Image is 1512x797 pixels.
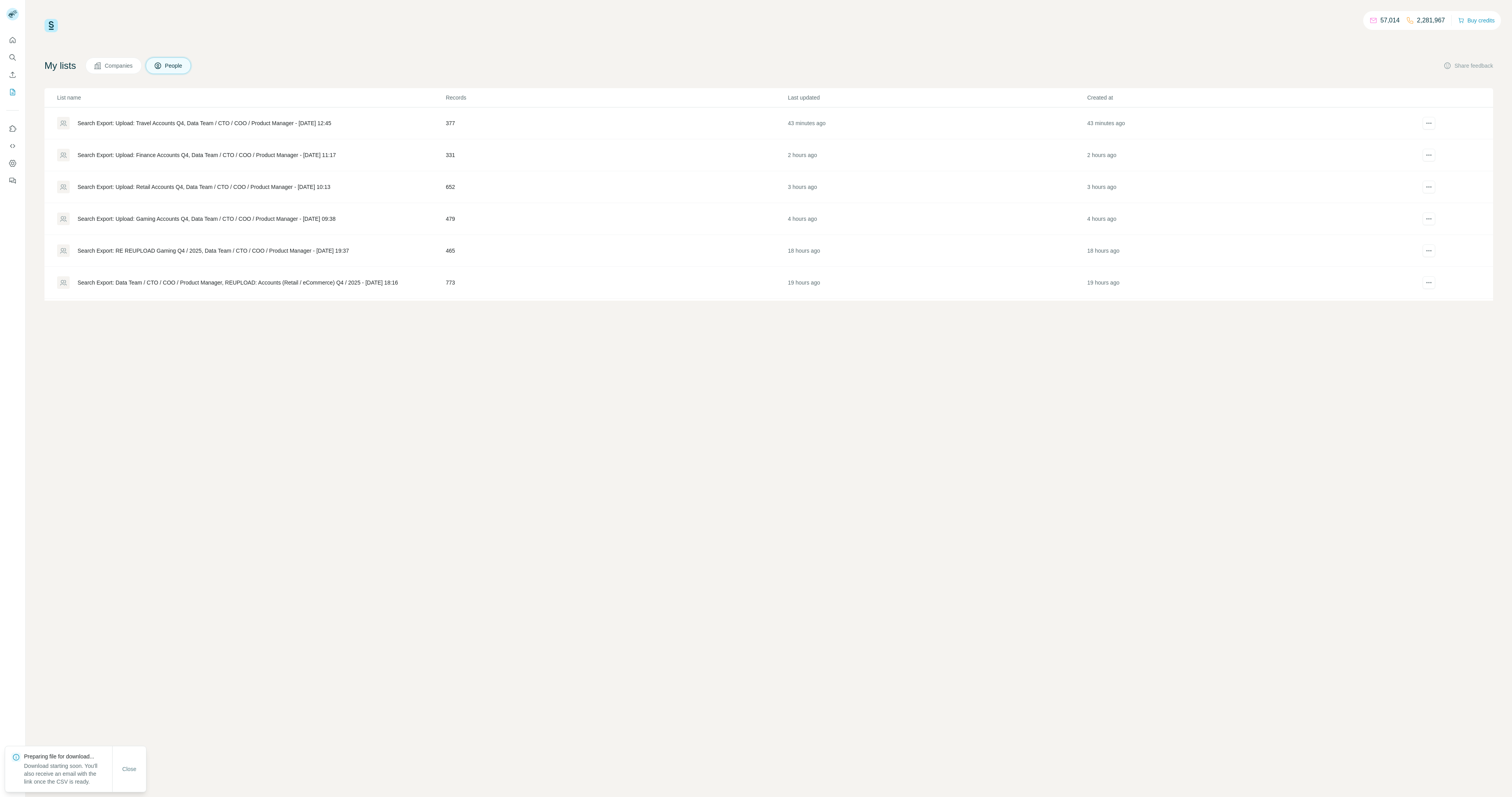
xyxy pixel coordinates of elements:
td: 21 hours ago [1087,299,1386,331]
td: 331 [445,139,787,171]
td: 652 [445,171,787,203]
div: Search Export: Upload: Travel Accounts Q4, Data Team / CTO / COO / Product Manager - [DATE] 12:45 [78,119,331,127]
button: Enrich CSV [6,68,19,82]
div: Search Export: Upload: Finance Accounts Q4, Data Team / CTO / COO / Product Manager - [DATE] 11:17 [78,151,336,159]
p: Created at [1087,94,1386,102]
td: 19 hours ago [787,267,1087,299]
td: 43 minutes ago [1087,107,1386,139]
td: 2 hours ago [1087,139,1386,171]
td: 43 minutes ago [787,107,1087,139]
p: Records [446,94,787,102]
td: 2 hours ago [787,139,1087,171]
p: Preparing file for download... [24,753,112,760]
p: List name [57,94,445,102]
p: 57,014 [1380,16,1400,25]
td: 3 hours ago [787,171,1087,203]
td: 18 hours ago [1087,235,1386,267]
button: Search [6,50,19,65]
p: Last updated [788,94,1086,102]
td: 459 [445,299,787,331]
td: 773 [445,267,787,299]
button: Feedback [6,174,19,188]
button: Share feedback [1443,62,1493,70]
div: Search Export: Upload: Gaming Accounts Q4, Data Team / CTO / COO / Product Manager - [DATE] 09:38 [78,215,335,223]
td: 377 [445,107,787,139]
button: Buy credits [1458,15,1495,26]
span: Companies [105,62,133,70]
button: My lists [6,85,19,99]
span: Close [122,765,137,773]
td: 479 [445,203,787,235]
div: Search Export: Data Team / CTO / COO / Product Manager, REUPLOAD: Accounts (Retail / eCommerce) Q... [78,279,398,287]
button: actions [1423,181,1435,193]
button: actions [1423,213,1435,225]
button: Quick start [6,33,19,47]
td: 4 hours ago [787,203,1087,235]
button: actions [1423,149,1435,161]
span: People [165,62,183,70]
button: Close [117,762,142,776]
div: Search Export: Upload: Retail Accounts Q4, Data Team / CTO / COO / Product Manager - [DATE] 10:13 [78,183,330,191]
h4: My lists [44,59,76,72]
td: 4 hours ago [1087,203,1386,235]
td: 19 hours ago [1087,267,1386,299]
button: actions [1423,244,1435,257]
td: 465 [445,235,787,267]
button: actions [1423,117,1435,129]
img: Surfe Logo [44,19,58,32]
td: 21 hours ago [787,299,1087,331]
button: Use Surfe on LinkedIn [6,122,19,136]
button: Use Surfe API [6,139,19,153]
div: Search Export: RE REUPLOAD Gaming Q4 / 2025, Data Team / CTO / COO / Product Manager - [DATE] 19:37 [78,247,349,255]
button: actions [1423,276,1435,289]
p: 2,281,967 [1417,16,1445,25]
button: Dashboard [6,156,19,170]
p: Download starting soon. You'll also receive an email with the link once the CSV is ready. [24,762,112,786]
td: 18 hours ago [787,235,1087,267]
td: 3 hours ago [1087,171,1386,203]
